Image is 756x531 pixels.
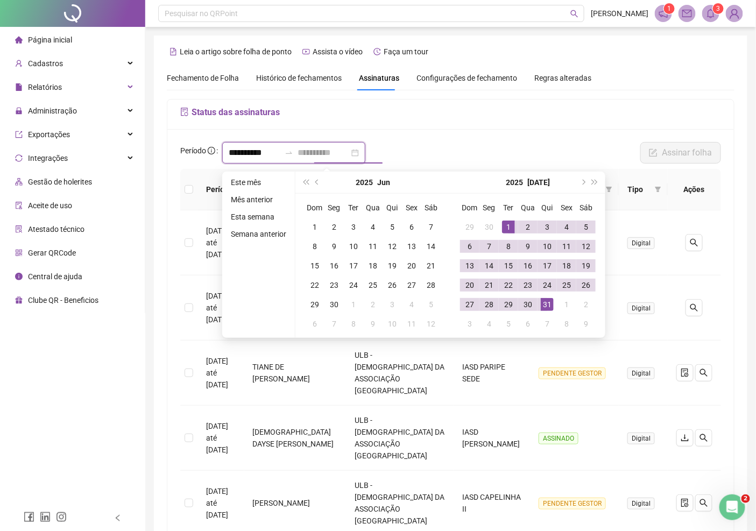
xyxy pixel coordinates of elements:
[560,298,573,311] div: 1
[541,279,554,292] div: 24
[479,314,499,334] td: 2025-08-04
[627,433,655,444] span: Digital
[521,240,534,253] div: 9
[328,259,341,272] div: 16
[557,314,576,334] td: 2025-08-08
[384,47,428,56] span: Faça um tour
[560,259,573,272] div: 18
[425,240,437,253] div: 14
[539,433,578,444] span: ASSINADO
[700,434,708,442] span: search
[421,295,441,314] td: 2025-07-05
[197,341,244,406] td: [DATE] até [DATE]
[655,186,661,193] span: filter
[344,256,363,275] td: 2025-06-17
[479,237,499,256] td: 2025-07-07
[324,275,344,295] td: 2025-06-23
[690,238,698,247] span: search
[713,3,724,14] sup: 3
[227,176,291,189] li: Este mês
[557,295,576,314] td: 2025-08-01
[405,259,418,272] div: 20
[402,314,421,334] td: 2025-07-11
[15,36,23,44] span: home
[681,369,689,377] span: file-done
[479,217,499,237] td: 2025-06-30
[405,317,418,330] div: 11
[538,217,557,237] td: 2025-07-03
[460,256,479,275] td: 2025-07-13
[405,240,418,253] div: 13
[197,210,244,275] td: [DATE] até [DATE]
[499,314,518,334] td: 2025-08-05
[538,237,557,256] td: 2025-07-10
[538,314,557,334] td: 2025-08-07
[499,217,518,237] td: 2025-07-01
[541,240,554,253] div: 10
[114,514,122,522] span: left
[28,36,72,44] span: Página inicial
[256,74,342,82] span: Histórico de fechamentos
[502,298,515,311] div: 29
[502,317,515,330] div: 5
[15,202,23,209] span: audit
[180,108,189,116] span: file-sync
[425,298,437,311] div: 5
[386,240,399,253] div: 12
[305,237,324,256] td: 2025-06-08
[576,295,596,314] td: 2025-08-02
[167,74,239,82] span: Fechamento de Folha
[518,217,538,237] td: 2025-07-02
[416,74,517,82] span: Configurações de fechamento
[577,172,589,193] button: next-year
[717,5,720,12] span: 3
[366,240,379,253] div: 11
[344,295,363,314] td: 2025-07-01
[589,172,601,193] button: super-next-year
[28,225,84,233] span: Atestado técnico
[373,48,381,55] span: history
[521,298,534,311] div: 30
[15,131,23,138] span: export
[463,279,476,292] div: 20
[300,172,312,193] button: super-prev-year
[463,317,476,330] div: 3
[383,198,402,217] th: Qui
[363,217,383,237] td: 2025-06-04
[324,314,344,334] td: 2025-07-07
[541,317,554,330] div: 7
[386,317,399,330] div: 10
[386,298,399,311] div: 3
[383,275,402,295] td: 2025-06-26
[539,498,606,509] span: PENDENTE GESTOR
[28,107,77,115] span: Administração
[527,172,550,193] button: month panel
[421,217,441,237] td: 2025-06-07
[28,130,70,139] span: Exportações
[328,317,341,330] div: 7
[518,256,538,275] td: 2025-07-16
[580,240,592,253] div: 12
[405,221,418,233] div: 6
[366,221,379,233] div: 4
[627,183,651,195] span: Tipo
[690,303,698,312] span: search
[405,279,418,292] div: 27
[324,295,344,314] td: 2025-06-30
[386,259,399,272] div: 19
[627,367,655,379] span: Digital
[499,256,518,275] td: 2025-07-15
[15,225,23,233] span: solution
[664,3,675,14] sup: 1
[347,259,360,272] div: 17
[244,406,347,471] td: [DEMOGRAPHIC_DATA] DAYSE [PERSON_NAME]
[460,217,479,237] td: 2025-06-29
[347,240,360,253] div: 10
[479,198,499,217] th: Seg
[425,317,437,330] div: 12
[518,314,538,334] td: 2025-08-06
[308,298,321,311] div: 29
[285,148,293,157] span: swap-right
[627,302,655,314] span: Digital
[518,237,538,256] td: 2025-07-09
